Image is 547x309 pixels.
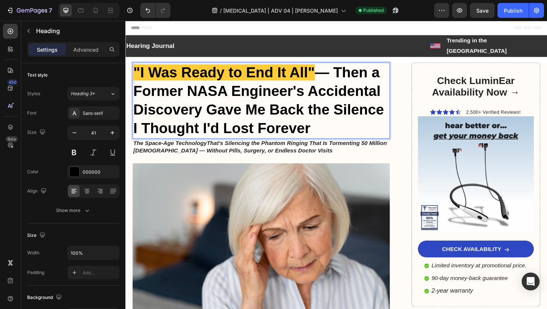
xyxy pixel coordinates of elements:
[83,270,118,276] div: Add...
[498,3,529,18] button: Publish
[27,293,63,303] div: Background
[27,72,48,78] div: Text style
[470,3,495,18] button: Save
[522,273,540,290] div: Open Intercom Messenger
[27,269,44,276] div: Padding
[8,126,86,133] i: The Space-Age Technology
[140,3,170,18] div: Undo/Redo
[71,90,95,97] span: Heading 3*
[504,7,522,15] div: Publish
[27,204,119,217] button: Show more
[68,246,119,260] input: Auto
[340,16,446,38] p: Trending in the [GEOGRAPHIC_DATA]
[27,168,39,175] div: Color
[27,110,36,116] div: Font
[37,46,58,54] p: Settings
[363,7,384,14] span: Published
[310,233,432,251] a: CHECK AVAILABILITY
[83,169,118,176] div: 000000
[324,256,425,262] i: Limited inventory at promotional price.
[27,90,40,97] div: Styles
[83,110,118,117] div: Sans-serif
[49,6,52,15] p: 7
[56,207,91,214] div: Show more
[310,101,432,224] img: gempages_584729342894932568-e096cecf-2c0b-4104-b7d1-53e4b6fa6808.png
[476,7,489,14] span: Save
[8,126,277,141] i: That's Silencing the Phantom Ringing That Is Tormenting 50 Million [DEMOGRAPHIC_DATA] — Without P...
[335,238,398,246] p: CHECK AVAILABILITY
[8,46,201,63] strong: "I Was Ready to End It All"
[223,7,338,15] span: [MEDICAL_DATA] | ADV 04 | [PERSON_NAME]
[27,250,39,256] div: Width
[3,3,55,18] button: 7
[27,186,48,196] div: Align
[67,87,119,100] button: Heading 3*
[27,128,47,138] div: Size
[220,7,222,15] span: /
[6,136,18,142] div: Beta
[36,26,116,35] p: Heading
[324,269,405,276] i: 90-day money-back guarantee
[361,94,418,100] span: 2,500+ Verified Reviews!
[27,231,47,241] div: Size
[73,46,99,54] p: Advanced
[324,282,368,289] i: 2-year warranty
[313,57,429,83] h2: Check LuminEar Availability Now →
[125,21,547,309] iframe: Design area
[323,24,333,29] img: gempages_584729342894932568-cdc1b619-c3c3-472d-b0b7-909255c9cfb1.webp
[7,44,280,125] h1: Rich Text Editor. Editing area: main
[7,79,18,85] div: 450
